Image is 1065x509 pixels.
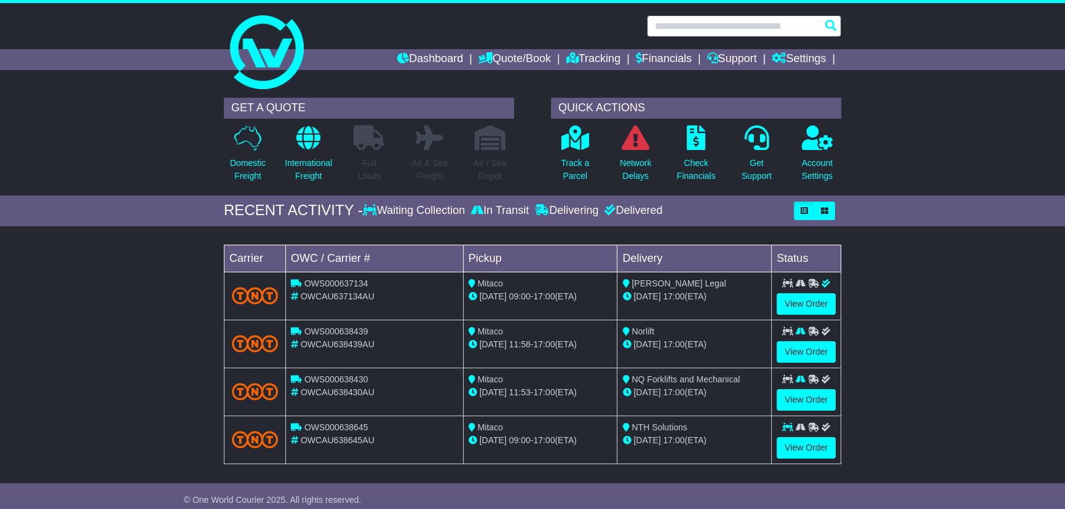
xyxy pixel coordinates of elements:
a: View Order [777,389,836,411]
span: [DATE] [633,291,660,301]
td: Pickup [463,245,617,272]
p: Air / Sea Depot [473,157,507,183]
p: Account Settings [802,157,833,183]
div: - (ETA) [469,386,612,399]
a: View Order [777,341,836,363]
span: [DATE] [633,387,660,397]
img: TNT_Domestic.png [232,335,278,352]
a: DomesticFreight [229,125,266,189]
span: OWS000638430 [304,374,368,384]
span: 17:00 [533,339,555,349]
p: Air & Sea Freight [411,157,448,183]
div: RECENT ACTIVITY - [224,202,363,219]
a: Settings [772,49,826,70]
span: Mitaco [478,374,503,384]
td: OWC / Carrier # [286,245,464,272]
span: Mitaco [478,422,503,432]
span: [DATE] [480,339,507,349]
a: Track aParcel [560,125,590,189]
a: Quote/Book [478,49,551,70]
span: OWCAU638439AU [301,339,374,349]
div: In Transit [468,204,532,218]
a: Support [707,49,757,70]
span: [DATE] [633,435,660,445]
img: TNT_Domestic.png [232,431,278,448]
p: Domestic Freight [230,157,266,183]
a: View Order [777,437,836,459]
div: QUICK ACTIONS [551,98,841,119]
a: Tracking [566,49,620,70]
span: 17:00 [533,387,555,397]
div: GET A QUOTE [224,98,514,119]
div: (ETA) [622,338,766,351]
span: NQ Forklifts and Mechanical [631,374,740,384]
div: Delivering [532,204,601,218]
span: OWCAU638645AU [301,435,374,445]
a: Financials [636,49,692,70]
p: Full Loads [354,157,384,183]
div: - (ETA) [469,434,612,447]
span: 11:53 [509,387,531,397]
p: Network Delays [620,157,651,183]
div: - (ETA) [469,338,612,351]
td: Delivery [617,245,772,272]
span: [DATE] [480,387,507,397]
span: [DATE] [480,291,507,301]
a: GetSupport [741,125,772,189]
div: (ETA) [622,290,766,303]
div: Delivered [601,204,662,218]
span: 17:00 [663,387,684,397]
div: FROM OUR SUPPORT [224,489,841,507]
span: 09:00 [509,291,531,301]
p: Get Support [742,157,772,183]
span: OWCAU638430AU [301,387,374,397]
a: InternationalFreight [284,125,333,189]
a: CheckFinancials [676,125,716,189]
span: 17:00 [663,339,684,349]
span: [DATE] [633,339,660,349]
div: (ETA) [622,386,766,399]
td: Carrier [224,245,286,272]
p: Track a Parcel [561,157,589,183]
span: OWS000637134 [304,278,368,288]
a: Dashboard [397,49,463,70]
span: OWS000638645 [304,422,368,432]
span: 17:00 [663,291,684,301]
span: 17:00 [533,435,555,445]
span: 11:58 [509,339,531,349]
span: 09:00 [509,435,531,445]
span: 17:00 [663,435,684,445]
span: OWS000638439 [304,326,368,336]
span: Mitaco [478,278,503,288]
div: - (ETA) [469,290,612,303]
span: © One World Courier 2025. All rights reserved. [184,495,362,505]
span: Norlift [631,326,654,336]
span: [DATE] [480,435,507,445]
span: OWCAU637134AU [301,291,374,301]
span: Mitaco [478,326,503,336]
p: Check Financials [677,157,716,183]
td: Status [772,245,841,272]
span: [PERSON_NAME] Legal [631,278,726,288]
span: 17:00 [533,291,555,301]
span: NTH Solutions [631,422,687,432]
div: Waiting Collection [363,204,468,218]
img: TNT_Domestic.png [232,383,278,400]
p: International Freight [285,157,332,183]
div: (ETA) [622,434,766,447]
a: View Order [777,293,836,315]
a: AccountSettings [801,125,834,189]
a: NetworkDelays [619,125,652,189]
img: TNT_Domestic.png [232,287,278,304]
